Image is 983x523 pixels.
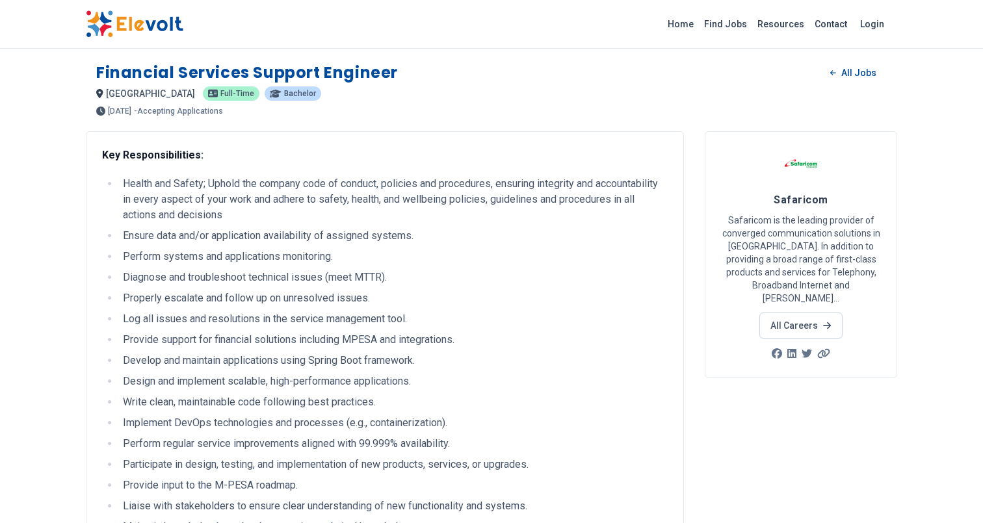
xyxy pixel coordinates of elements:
span: Bachelor [284,90,316,97]
li: Perform systems and applications monitoring. [119,249,668,264]
a: Login [852,11,892,37]
a: Resources [752,14,809,34]
img: Safaricom [785,147,817,180]
li: Diagnose and troubleshoot technical issues (meet MTTR). [119,270,668,285]
img: Elevolt [86,10,183,38]
li: Provide support for financial solutions including MPESA and integrations. [119,332,668,348]
span: Safaricom [774,194,828,206]
li: Properly escalate and follow up on unresolved issues. [119,290,668,306]
li: Ensure data and/or application availability of assigned systems. [119,228,668,244]
li: Health and Safety; Uphold the company code of conduct, policies and procedures, ensuring integrit... [119,176,668,223]
span: [GEOGRAPHIC_DATA] [106,88,195,99]
a: Home [662,14,699,34]
a: Find Jobs [699,14,752,34]
a: All Jobs [820,63,887,83]
a: All Careers [759,313,842,338]
li: Participate in design, testing, and implementation of new products, services, or upgrades. [119,457,668,472]
h1: Financial Services Support Engineer [96,62,398,83]
li: Implement DevOps technologies and processes (e.g., containerization). [119,415,668,431]
li: Log all issues and resolutions in the service management tool. [119,311,668,327]
li: Liaise with stakeholders to ensure clear understanding of new functionality and systems. [119,498,668,514]
p: - Accepting Applications [134,107,223,115]
p: Safaricom is the leading provider of converged communication solutions in [GEOGRAPHIC_DATA]. In a... [721,214,881,305]
li: Develop and maintain applications using Spring Boot framework. [119,353,668,368]
span: Full-time [220,90,254,97]
span: [DATE] [108,107,131,115]
li: Provide input to the M-PESA roadmap. [119,478,668,493]
strong: Key Responsibilities: [102,149,203,161]
li: Perform regular service improvements aligned with 99.999% availability. [119,436,668,452]
li: Write clean, maintainable code following best practices. [119,394,668,410]
li: Design and implement scalable, high-performance applications. [119,374,668,389]
a: Contact [809,14,852,34]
